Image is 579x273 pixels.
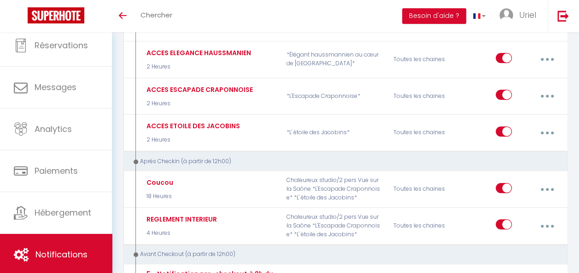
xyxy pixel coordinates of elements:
div: Toutes les chaines [387,83,459,109]
p: 18 Heures [144,192,173,201]
p: 4 Heures [144,229,217,238]
span: Réservations [35,40,88,51]
p: Chaleureux studio/2 pers Vue sur la Saône *L'Escapade Craponnoise* *L' étoile des Jacobins* [281,212,387,239]
span: Hébergement [35,207,91,218]
button: Besoin d'aide ? [402,8,466,24]
div: Toutes les chaines [387,46,459,73]
div: ACCES ETOILE DES JACOBINS [144,121,240,131]
div: Toutes les chaines [387,119,459,146]
div: Toutes les chaines [387,176,459,203]
p: 2 Heures [144,99,253,108]
div: Coucou [144,177,173,188]
img: ... [499,8,513,22]
img: Super Booking [28,7,84,23]
p: Chaleureux studio/2 pers Vue sur la Saône *L'Escapade Craponnoise* *L' étoile des Jacobins* [281,176,387,203]
div: Avant Checkout (à partir de 12h00) [132,250,551,259]
span: Notifications [35,249,88,260]
img: logout [557,10,569,22]
p: *L' étoile des Jacobins* [281,119,387,146]
div: REGLEMENT INTERIEUR [144,214,217,224]
p: 2 Heures [144,136,240,144]
span: Paiements [35,165,78,176]
p: *L'Escapade Craponnoise* [281,83,387,109]
div: Après Checkin (à partir de 12h00) [132,157,551,166]
p: 2 Heures [144,63,251,71]
div: Toutes les chaines [387,212,459,239]
span: Messages [35,81,76,93]
div: ACCES ESCAPADE CRAPONNOISE [144,85,253,95]
span: Chercher [140,10,172,20]
span: Uriel [519,9,536,21]
span: Analytics [35,123,72,135]
p: *Élégant haussmannien au cœur de [GEOGRAPHIC_DATA]* [281,46,387,73]
div: ACCES ELEGANCE HAUSSMANIEN [144,48,251,58]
